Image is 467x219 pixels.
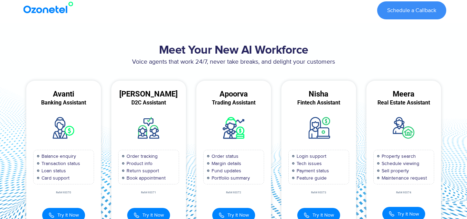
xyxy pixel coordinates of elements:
span: Maintenance request [380,174,427,182]
span: Property search [380,153,416,160]
span: Transaction status [40,160,80,167]
span: Balance enquiry [40,153,76,160]
span: Try It Now [398,210,419,218]
div: Ref#:90071 [111,191,186,194]
div: D2C Assistant [111,100,186,106]
span: Schedule a Callback [387,8,436,13]
span: Tech issues [295,160,322,167]
div: Ref#:90072 [196,191,271,194]
span: Product info [125,160,152,167]
span: Feature guide [295,174,327,182]
div: Fintech Assistant [281,100,356,106]
div: [PERSON_NAME] [111,91,186,97]
span: Return support [125,167,159,174]
span: Schedule viewing [380,160,419,167]
img: Call Icon [389,211,395,217]
p: Voice agents that work 24/7, never take breaks, and delight your customers [21,57,446,67]
div: Meera [366,91,441,97]
div: Ref#:90074 [366,191,441,194]
span: Book appointment [125,174,166,182]
span: Login support [295,153,326,160]
span: Payment status [295,167,329,174]
span: Sell property [380,167,409,174]
div: Ref#:90070 [26,191,101,194]
span: Order tracking [125,153,158,160]
img: Call Icon [218,211,225,219]
span: Try It Now [142,211,164,219]
span: Try It Now [57,211,79,219]
span: Try It Now [227,211,249,219]
div: Real Estate Assistant [366,100,441,106]
div: Ref#:90073 [281,191,356,194]
div: Trading Assistant [196,100,271,106]
div: Apoorva [196,91,271,97]
span: Card support [40,174,69,182]
a: Schedule a Callback [377,1,446,19]
div: Avanti [26,91,101,97]
span: Loan status [40,167,66,174]
div: Banking Assistant [26,100,101,106]
span: Fund updates [210,167,241,174]
img: Call Icon [48,211,55,219]
span: Margin details [210,160,241,167]
span: Order status [210,153,239,160]
div: Nisha [281,91,356,97]
h2: Meet Your New AI Workforce [21,44,446,57]
span: Try It Now [312,211,334,219]
span: Portfolio summary [210,174,250,182]
img: Call Icon [133,211,140,219]
img: Call Icon [303,211,310,219]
